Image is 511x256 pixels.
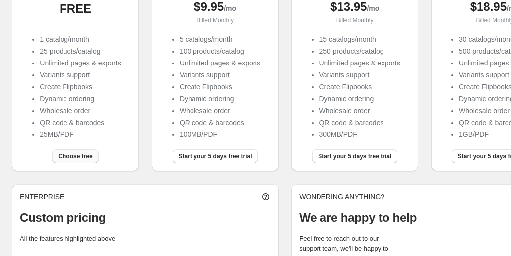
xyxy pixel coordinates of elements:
span: Start your 5 days free trial [318,152,391,160]
li: Dynamic ordering [40,94,121,104]
li: 300MB/PDF [319,129,400,139]
span: /mo [224,4,236,12]
li: Create Flipbooks [319,82,400,92]
span: Start your 5 days free trial [179,152,252,160]
li: 100MB/PDF [180,129,260,139]
li: Unlimited pages & exports [40,58,121,68]
li: Dynamic ordering [319,94,400,104]
li: Create Flipbooks [180,82,260,92]
li: QR code & barcodes [180,118,260,128]
li: 5 catalogs/month [180,34,260,44]
li: Wholesale order [40,106,121,116]
div: $ 9.95 [160,2,271,13]
li: 15 catalogs/month [319,34,400,44]
li: 1 catalog/month [40,34,121,44]
div: $ 13.95 [299,2,410,13]
p: Custom pricing [20,210,271,226]
li: Variants support [40,70,121,80]
button: Start your 5 days free trial [312,149,397,163]
li: Wholesale order [180,106,260,116]
span: /mo [367,4,379,12]
div: FREE [20,4,131,14]
li: Unlimited pages & exports [180,58,260,68]
p: Billed Monthly [299,15,410,25]
p: Billed Monthly [160,15,271,25]
li: 25MB/PDF [40,129,121,139]
li: QR code & barcodes [319,118,400,128]
li: 25 products/catalog [40,46,121,56]
li: 100 products/catalog [180,46,260,56]
li: Dynamic ordering [180,94,260,104]
li: 250 products/catalog [319,46,400,56]
button: Choose free [52,149,98,163]
button: Start your 5 days free trial [173,149,258,163]
p: ENTERPRISE [20,192,64,202]
li: Variants support [180,70,260,80]
li: Wholesale order [319,106,400,116]
li: Variants support [319,70,400,80]
li: Unlimited pages & exports [319,58,400,68]
span: Choose free [58,152,92,160]
li: QR code & barcodes [40,118,121,128]
li: Create Flipbooks [40,82,121,92]
label: All the features highlighted above [20,235,115,242]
